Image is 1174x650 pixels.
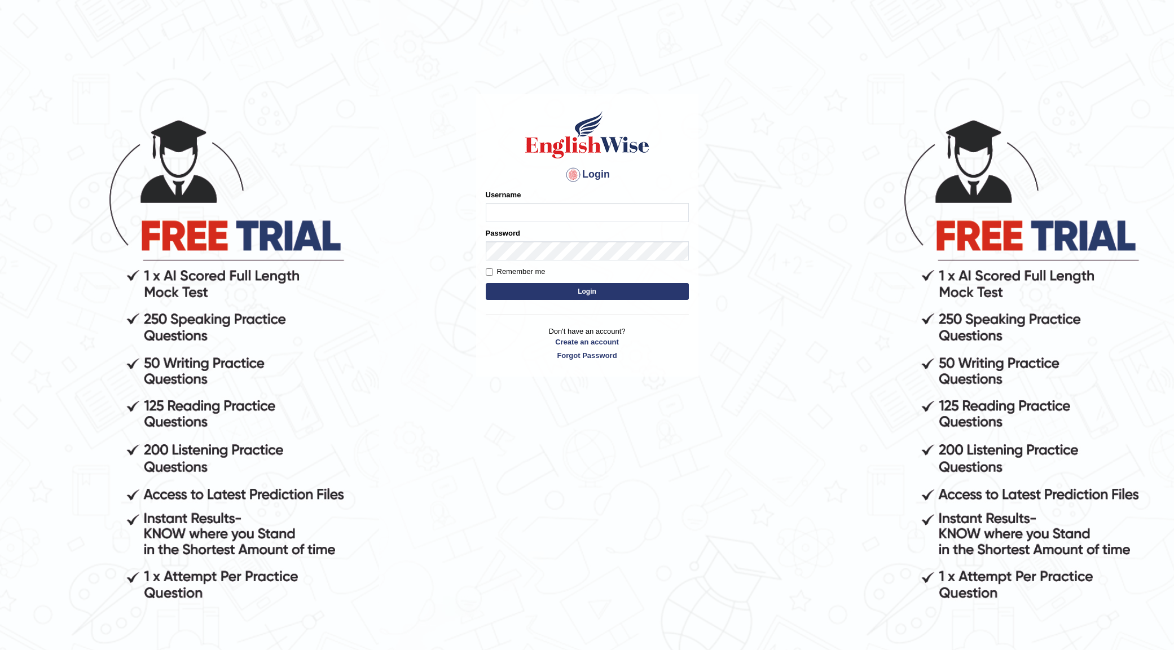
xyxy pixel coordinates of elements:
h4: Login [486,166,689,184]
p: Don't have an account? [486,326,689,361]
label: Username [486,189,521,200]
label: Password [486,228,520,238]
a: Create an account [486,337,689,347]
label: Remember me [486,266,546,277]
input: Remember me [486,268,493,276]
a: Forgot Password [486,350,689,361]
button: Login [486,283,689,300]
img: Logo of English Wise sign in for intelligent practice with AI [523,109,652,160]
